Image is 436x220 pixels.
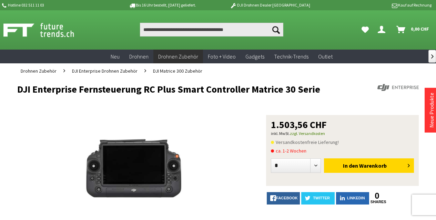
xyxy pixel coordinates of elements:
[271,138,339,146] span: Versandkostenfreie Lieferung!
[301,192,334,205] a: twitter
[69,63,141,78] a: DJI Enterprise Drohnen Zubehör
[153,50,203,64] a: Drohnen Zubehör
[208,53,236,60] span: Foto + Video
[271,120,327,129] span: 1.503,56 CHF
[411,23,429,34] span: 0,00 CHF
[290,131,325,136] a: zzgl. Versandkosten
[129,53,149,60] span: Drohnen
[153,68,202,74] span: DJI Matrice 300 Zubehör
[324,158,414,173] button: In den Warenkorb
[267,192,300,205] a: facebook
[371,192,384,200] a: 0
[269,50,313,64] a: Technik-Trends
[431,54,434,59] span: 
[394,23,433,36] a: Warenkorb
[313,196,330,200] span: twitter
[158,53,198,60] span: Drohnen Zubehör
[359,162,387,169] span: Warenkorb
[21,68,57,74] span: Drohnen Zubehör
[109,1,216,9] p: Bis 16 Uhr bestellt, [DATE] geliefert.
[377,84,419,91] img: DJI Enterprise
[358,23,372,36] a: Meine Favoriten
[375,23,391,36] a: Dein Konto
[111,53,120,60] span: Neu
[318,53,333,60] span: Outlet
[72,68,138,74] span: DJI Enterprise Drohnen Zubehör
[269,23,283,36] button: Suchen
[106,50,124,64] a: Neu
[347,196,365,200] span: LinkedIn
[271,147,306,155] span: ca. 1-2 Wochen
[17,84,338,94] h1: DJI Enterprise Fernsteuerung RC Plus Smart Controller Matrice 30 Serie
[313,50,337,64] a: Outlet
[150,63,206,78] a: DJI Matrice 300 Zubehör
[271,129,414,138] p: inkl. MwSt.
[216,1,324,9] p: DJI Drohnen Dealer [GEOGRAPHIC_DATA]
[428,93,435,128] a: Neue Produkte
[140,23,283,36] input: Produkt, Marke, Kategorie, EAN, Artikelnummer…
[274,53,308,60] span: Technik-Trends
[124,50,153,64] a: Drohnen
[241,50,269,64] a: Gadgets
[336,192,369,205] a: LinkedIn
[371,200,384,204] a: shares
[276,196,297,200] span: facebook
[17,63,60,78] a: Drohnen Zubehör
[245,53,264,60] span: Gadgets
[1,1,109,9] p: Hotline 032 511 11 03
[203,50,241,64] a: Foto + Video
[343,162,358,169] span: In den
[324,1,432,9] p: Kauf auf Rechnung
[3,21,89,39] img: Shop Futuretrends - zur Startseite wechseln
